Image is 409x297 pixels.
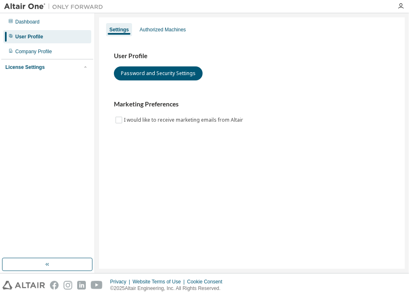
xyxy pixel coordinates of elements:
div: Website Terms of Use [132,278,187,285]
img: altair_logo.svg [2,281,45,290]
label: I would like to receive marketing emails from Altair [124,115,245,125]
img: Altair One [4,2,107,11]
h3: User Profile [114,52,390,60]
div: Cookie Consent [187,278,227,285]
div: Dashboard [15,19,40,25]
div: User Profile [15,33,43,40]
div: Authorized Machines [139,26,186,33]
h3: Marketing Preferences [114,100,390,108]
img: instagram.svg [64,281,72,290]
div: Privacy [110,278,132,285]
div: Company Profile [15,48,52,55]
button: Password and Security Settings [114,66,203,80]
img: facebook.svg [50,281,59,290]
p: © 2025 Altair Engineering, Inc. All Rights Reserved. [110,285,227,292]
div: Settings [109,26,129,33]
div: License Settings [5,64,45,71]
img: youtube.svg [91,281,103,290]
img: linkedin.svg [77,281,86,290]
